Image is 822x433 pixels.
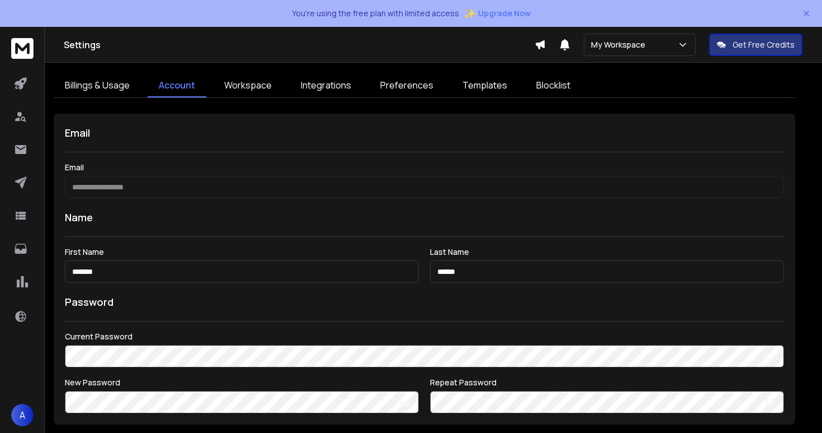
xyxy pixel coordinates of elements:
h1: Password [65,294,114,310]
a: Account [148,74,206,97]
h1: Email [65,125,784,141]
label: Current Password [65,333,784,341]
a: Preferences [369,74,445,97]
button: A [11,404,34,426]
a: Integrations [290,74,362,97]
a: Templates [451,74,518,97]
a: Blocklist [525,74,582,97]
p: You're using the free plan with limited access [292,8,459,19]
button: Get Free Credits [709,34,802,56]
a: Workspace [213,74,283,97]
span: Upgrade Now [478,8,531,19]
label: Last Name [430,248,784,256]
p: My Workspace [591,39,650,50]
label: Email [65,164,784,171]
p: Get Free Credits [733,39,795,50]
label: New Password [65,379,419,387]
h1: Settings [64,38,535,52]
h1: Name [65,209,784,225]
span: ✨ [464,6,476,21]
button: ✨Upgrade Now [464,2,531,25]
label: First Name [65,248,419,256]
label: Repeat Password [430,379,784,387]
a: Billings & Usage [54,74,141,97]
